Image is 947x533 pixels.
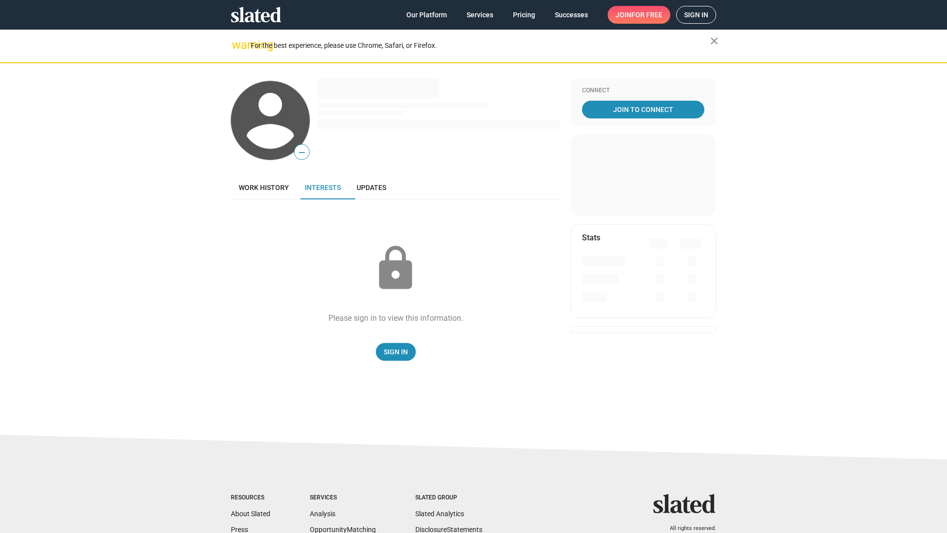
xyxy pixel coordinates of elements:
[708,35,720,47] mat-icon: close
[582,101,704,118] a: Join To Connect
[467,6,493,24] span: Services
[684,6,708,23] span: Sign in
[547,6,596,24] a: Successes
[294,146,309,159] span: —
[305,184,341,191] span: Interests
[582,232,600,243] mat-card-title: Stats
[349,176,394,199] a: Updates
[582,87,704,95] div: Connect
[555,6,588,24] span: Successes
[459,6,501,24] a: Services
[631,6,662,24] span: for free
[676,6,716,24] a: Sign in
[231,176,297,199] a: Work history
[231,494,270,502] div: Resources
[232,39,244,51] mat-icon: warning
[297,176,349,199] a: Interests
[415,510,464,518] a: Slated Analytics
[239,184,289,191] span: Work history
[584,101,702,118] span: Join To Connect
[608,6,670,24] a: Joinfor free
[505,6,543,24] a: Pricing
[251,39,710,52] div: For the best experience, please use Chrome, Safari, or Firefox.
[310,510,335,518] a: Analysis
[415,494,482,502] div: Slated Group
[231,510,270,518] a: About Slated
[616,6,662,24] span: Join
[406,6,447,24] span: Our Platform
[371,244,420,293] mat-icon: lock
[376,343,416,361] a: Sign In
[513,6,535,24] span: Pricing
[384,343,408,361] span: Sign In
[328,313,463,323] div: Please sign in to view this information.
[357,184,386,191] span: Updates
[399,6,455,24] a: Our Platform
[310,494,376,502] div: Services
